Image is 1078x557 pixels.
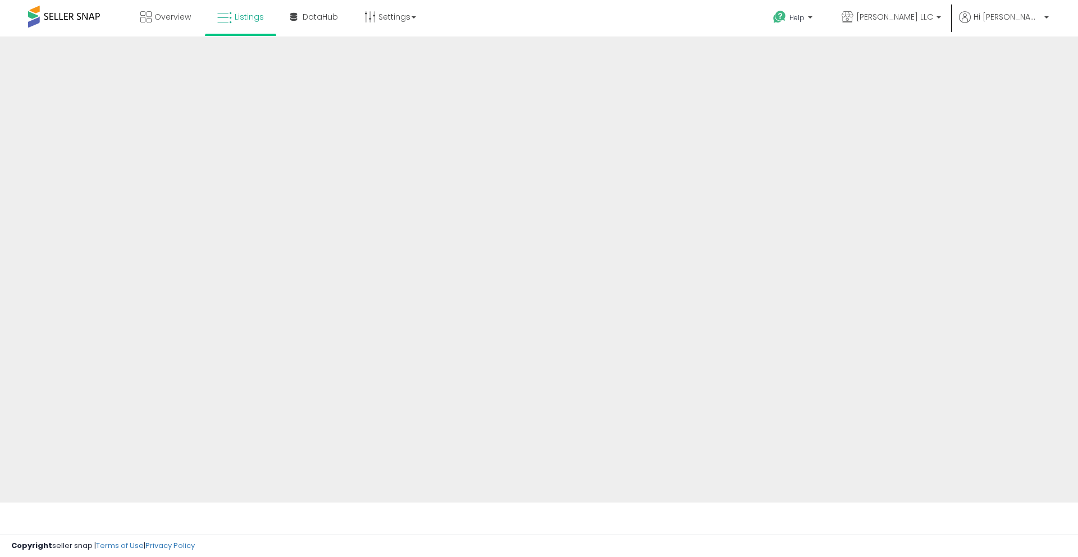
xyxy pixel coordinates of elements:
[773,10,787,24] i: Get Help
[789,13,805,22] span: Help
[154,11,191,22] span: Overview
[959,11,1049,36] a: Hi [PERSON_NAME]
[856,11,933,22] span: [PERSON_NAME] LLC
[303,11,338,22] span: DataHub
[235,11,264,22] span: Listings
[764,2,824,36] a: Help
[974,11,1041,22] span: Hi [PERSON_NAME]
